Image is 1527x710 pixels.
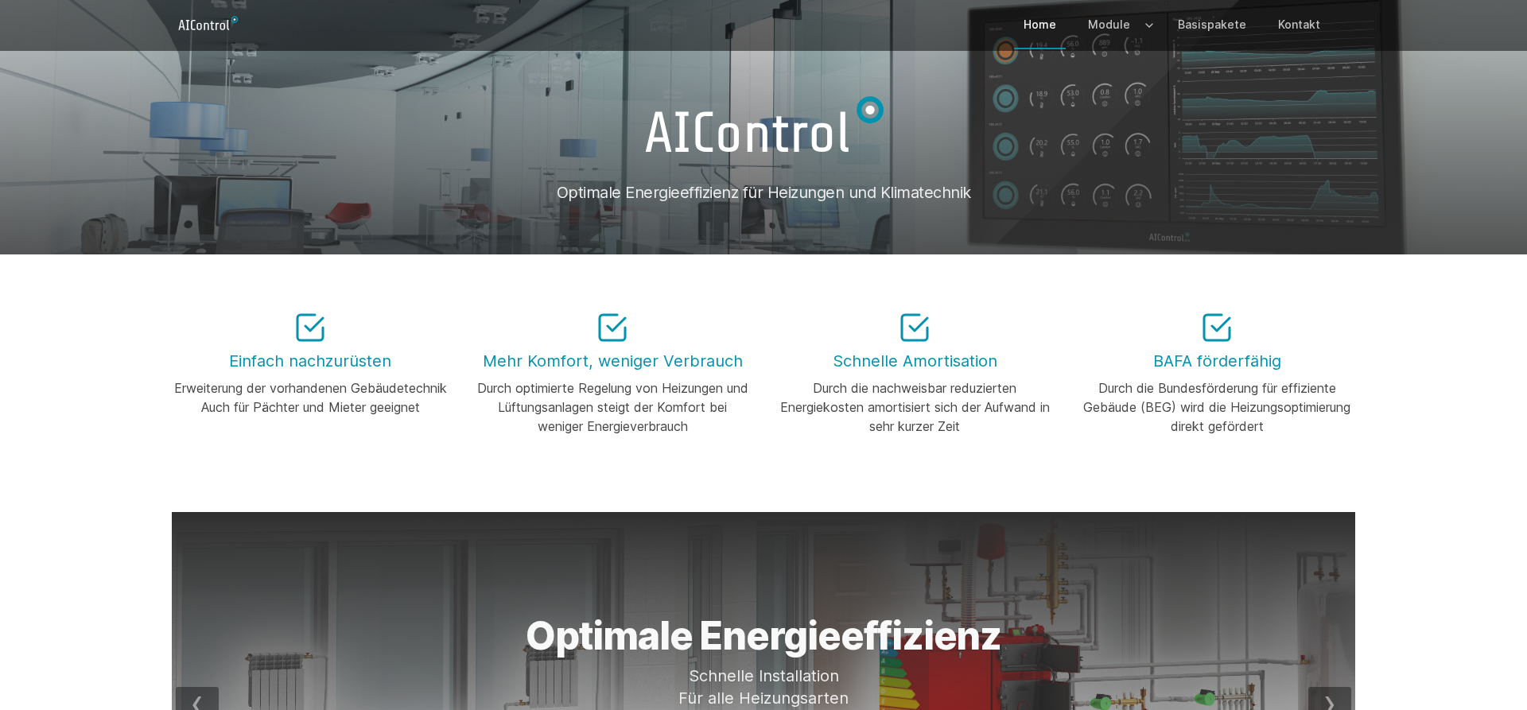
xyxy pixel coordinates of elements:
a: Basispakete [1168,2,1256,48]
div: Durch optimierte Regelung von Heizungen und Lüftungsanlagen steigt der Komfort bei weniger Energi... [474,378,751,436]
img: AIControl GmbH [619,76,908,178]
div: Durch die Bundesförderung für effiziente Gebäude (BEG) wird die Heizungsoptimierung direkt gefördert [1078,378,1355,436]
a: Module [1078,2,1140,48]
a: Logo [172,11,251,37]
a: Kontakt [1269,2,1330,48]
h3: Schnelle Amortisation [776,350,1053,372]
div: Durch die nachweisbar reduzierten Energiekosten amortisiert sich der Aufwand in sehr kurzer Zeit [776,378,1053,436]
h1: Optimale Energieeffizienz [477,617,1050,655]
h3: Mehr Komfort, weniger Verbrauch [474,350,751,372]
button: Expand / collapse menu [1140,2,1156,48]
h3: Einfach nachzurüsten [172,350,449,372]
a: Home [1014,2,1066,48]
div: Erweiterung der vorhandenen Gebäudetechnik Auch für Pächter und Mieter geeignet [172,378,449,417]
h1: Optimale Energieeffizienz für Heizungen und Klimatechnik [172,181,1355,204]
h3: BAFA förderfähig [1078,350,1355,372]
